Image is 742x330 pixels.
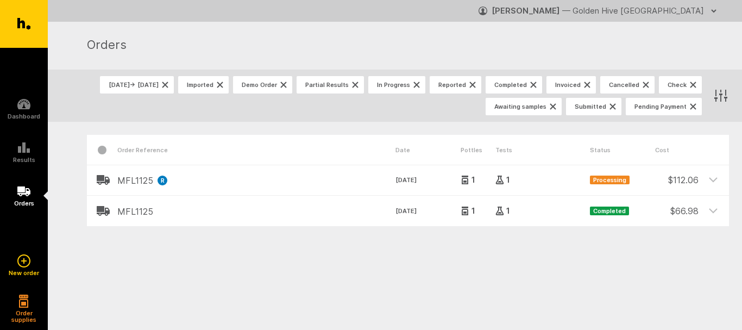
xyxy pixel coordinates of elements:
[117,207,395,216] h2: MFL1125
[395,135,461,165] div: Date
[590,207,629,215] span: Completed
[87,165,729,195] header: MFL1125R[DATE]11Processing$112.06
[495,135,590,165] div: Tests
[14,200,34,207] h5: Orders
[479,2,720,20] button: [PERSON_NAME] — Golden Hive [GEOGRAPHIC_DATA]
[504,208,510,214] span: 1
[8,113,40,120] h5: Dashboard
[504,177,510,183] span: 1
[158,176,167,185] div: R
[9,270,39,276] h5: New order
[590,176,630,184] span: Processing
[8,310,40,323] h5: Order supplies
[395,176,461,185] time: [DATE]
[655,196,699,217] div: $ 66.98
[438,82,466,88] span: Reported
[494,82,527,88] span: Completed
[469,177,475,183] span: 1
[117,135,395,165] div: Order Reference
[575,103,606,110] span: Submitted
[609,82,639,88] span: Cancelled
[377,82,410,88] span: In Progress
[634,103,687,110] span: Pending Payment
[461,135,495,165] div: Pottles
[305,82,349,88] span: Partial Results
[469,208,475,214] span: 1
[187,82,213,88] span: Imported
[655,165,699,186] div: $ 112.06
[492,5,560,16] strong: [PERSON_NAME]
[117,176,395,185] h2: MFL1125
[13,157,35,163] h5: Results
[494,103,546,110] span: Awaiting samples
[87,196,729,226] header: MFL1125[DATE]11Completed$66.98
[562,5,704,16] span: — Golden Hive [GEOGRAPHIC_DATA]
[555,82,581,88] span: Invoiced
[87,36,716,55] h1: Orders
[395,207,461,216] time: [DATE]
[590,135,655,165] div: Status
[109,82,159,88] span: [DATE] → [DATE]
[655,135,699,165] div: Cost
[242,82,277,88] span: Demo Order
[668,82,687,88] span: Check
